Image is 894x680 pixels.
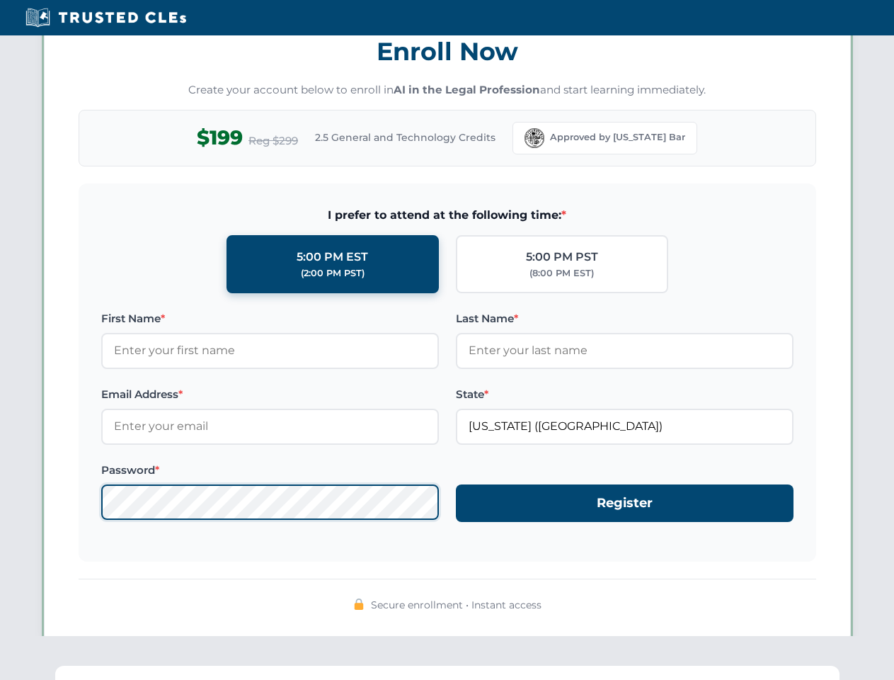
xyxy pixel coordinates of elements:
[394,83,540,96] strong: AI in the Legal Profession
[101,206,793,225] span: I prefer to attend at the following time:
[79,82,816,98] p: Create your account below to enroll in and start learning immediately.
[371,597,541,613] span: Secure enrollment • Instant access
[248,132,298,149] span: Reg $299
[456,409,793,444] input: Florida (FL)
[297,248,368,266] div: 5:00 PM EST
[315,130,495,145] span: 2.5 General and Technology Credits
[21,7,190,28] img: Trusted CLEs
[101,386,439,403] label: Email Address
[456,310,793,327] label: Last Name
[456,484,793,522] button: Register
[529,266,594,280] div: (8:00 PM EST)
[79,29,816,74] h3: Enroll Now
[101,409,439,444] input: Enter your email
[550,130,685,144] span: Approved by [US_STATE] Bar
[525,128,544,148] img: Florida Bar
[456,333,793,368] input: Enter your last name
[353,599,365,610] img: 🔒
[101,462,439,479] label: Password
[456,386,793,403] label: State
[301,266,365,280] div: (2:00 PM PST)
[197,122,243,154] span: $199
[526,248,598,266] div: 5:00 PM PST
[101,333,439,368] input: Enter your first name
[101,310,439,327] label: First Name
